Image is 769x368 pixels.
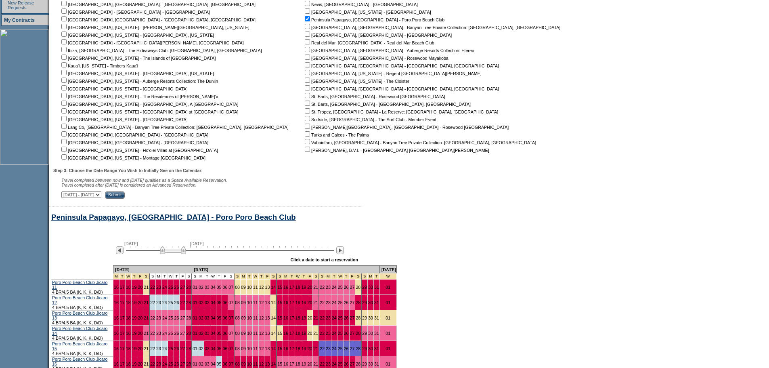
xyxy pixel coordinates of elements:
a: 27 [180,362,185,366]
a: 19 [302,315,306,320]
a: 23 [156,285,161,290]
a: 20 [138,362,142,366]
a: 23 [326,300,331,305]
a: 19 [132,346,137,351]
a: 28 [356,362,360,366]
a: 28 [186,300,191,305]
a: 25 [338,346,343,351]
a: 11 [253,331,258,336]
a: 24 [332,331,337,336]
a: 12 [259,362,264,366]
a: 17 [289,315,294,320]
a: 16 [283,315,288,320]
nobr: [GEOGRAPHIC_DATA], [US_STATE] - [PERSON_NAME][GEOGRAPHIC_DATA], [US_STATE] [60,25,249,30]
a: 24 [332,285,337,290]
a: 16 [114,346,119,351]
a: 24 [332,315,337,320]
a: 20 [308,285,312,290]
a: 18 [126,315,131,320]
a: 05 [217,331,222,336]
nobr: [GEOGRAPHIC_DATA], [GEOGRAPHIC_DATA] - Rosewood Mayakoba [303,56,448,61]
a: 08 [235,362,240,366]
a: 02 [199,331,203,336]
a: 11 [253,315,258,320]
a: 23 [326,362,331,366]
a: 19 [302,362,306,366]
a: 14 [271,300,276,305]
a: 15 [277,315,282,320]
a: 26 [344,315,349,320]
a: 01 [386,362,390,366]
a: 19 [132,331,137,336]
a: 13 [265,300,270,305]
input: Submit [105,191,125,199]
a: 20 [308,362,312,366]
a: 26 [344,362,349,366]
a: 07 [228,362,233,366]
a: 09 [241,346,246,351]
a: 16 [283,285,288,290]
a: 27 [350,285,355,290]
a: 23 [156,300,161,305]
a: 15 [277,346,282,351]
a: 23 [326,346,331,351]
a: 25 [168,315,173,320]
a: 20 [308,315,312,320]
a: 22 [320,315,325,320]
a: 16 [114,285,119,290]
a: 25 [338,300,343,305]
a: 05 [217,285,222,290]
a: 24 [162,315,167,320]
a: 26 [344,300,349,305]
nobr: [GEOGRAPHIC_DATA], [US_STATE] - The Islands of [GEOGRAPHIC_DATA] [60,56,216,61]
nobr: [GEOGRAPHIC_DATA] - [GEOGRAPHIC_DATA] - [GEOGRAPHIC_DATA] [60,10,210,15]
a: 22 [320,331,325,336]
a: 21 [313,346,318,351]
a: 17 [120,346,125,351]
a: 28 [186,285,191,290]
a: 17 [120,362,125,366]
a: 01 [193,315,197,320]
a: 10 [247,331,252,336]
a: 25 [338,331,343,336]
a: 13 [265,315,270,320]
a: 28 [186,362,191,366]
a: 26 [174,300,179,305]
a: 20 [308,331,312,336]
a: 10 [247,300,252,305]
a: 04 [211,285,216,290]
a: 12 [259,331,264,336]
a: 12 [259,315,264,320]
a: 23 [156,346,161,351]
a: 04 [211,315,216,320]
a: 02 [199,285,203,290]
a: 12 [259,285,264,290]
a: 16 [114,315,119,320]
a: 18 [295,300,300,305]
a: 23 [326,285,331,290]
a: 31 [374,285,379,290]
a: 08 [235,346,240,351]
a: 26 [174,346,179,351]
a: Peninsula Papagayo, [GEOGRAPHIC_DATA] - Poro Poro Beach Club [51,213,296,221]
a: 28 [356,346,360,351]
a: 25 [168,346,173,351]
a: 22 [150,300,155,305]
a: 25 [168,331,173,336]
a: 20 [308,300,312,305]
a: 24 [332,362,337,366]
a: 03 [205,285,210,290]
a: 01 [386,315,390,320]
a: 27 [180,300,185,305]
a: 08 [235,300,240,305]
a: 20 [138,331,142,336]
a: 26 [344,346,349,351]
a: 18 [126,331,131,336]
a: 21 [144,346,149,351]
a: New Release Requests [8,0,34,10]
a: 10 [247,346,252,351]
a: 12 [259,346,264,351]
a: 21 [144,285,149,290]
a: 26 [174,285,179,290]
a: 09 [241,300,246,305]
